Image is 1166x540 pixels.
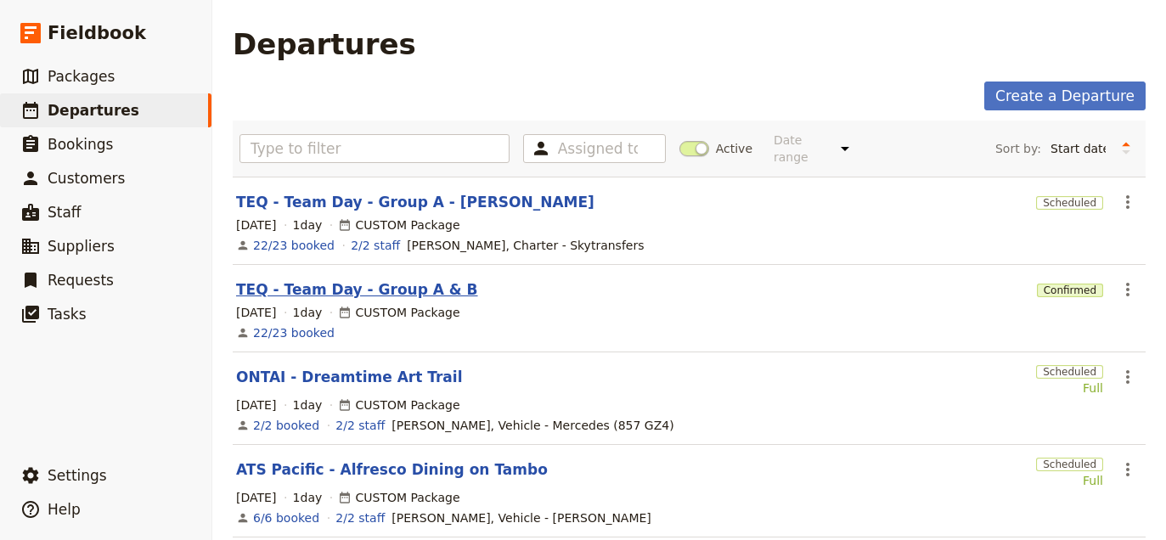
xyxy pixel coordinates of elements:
[351,237,400,254] a: 2/2 staff
[1036,365,1103,379] span: Scheduled
[1113,275,1142,304] button: Actions
[48,136,113,153] span: Bookings
[1113,455,1142,484] button: Actions
[236,192,594,212] a: TEQ - Team Day - Group A - [PERSON_NAME]
[293,489,323,506] span: 1 day
[391,417,673,434] span: Alex Baker, Vehicle - Mercedes (857 GZ4)
[48,204,82,221] span: Staff
[253,237,335,254] a: View the bookings for this departure
[236,489,276,506] span: [DATE]
[1036,458,1103,471] span: Scheduled
[1113,188,1142,217] button: Actions
[995,140,1041,157] span: Sort by:
[48,68,115,85] span: Packages
[48,170,125,187] span: Customers
[391,509,651,526] span: Oscar Kennedy Smith, Vehicle - Hertz Woodridge
[233,27,416,61] h1: Departures
[1043,136,1113,161] select: Sort by:
[335,509,385,526] a: 2/2 staff
[48,501,81,518] span: Help
[236,367,462,387] a: ONTAI - Dreamtime Art Trail
[293,397,323,413] span: 1 day
[236,459,548,480] a: ATS Pacific - Alfresco Dining on Tambo
[253,509,319,526] a: View the bookings for this departure
[293,217,323,233] span: 1 day
[1113,136,1139,161] button: Change sort direction
[253,417,319,434] a: View the bookings for this departure
[236,279,478,300] a: TEQ - Team Day - Group A & B
[48,467,107,484] span: Settings
[48,102,139,119] span: Departures
[48,20,146,46] span: Fieldbook
[236,397,276,413] span: [DATE]
[338,304,459,321] div: CUSTOM Package
[984,82,1146,110] a: Create a Departure
[48,306,87,323] span: Tasks
[236,304,276,321] span: [DATE]
[338,489,459,506] div: CUSTOM Package
[293,304,323,321] span: 1 day
[48,272,114,289] span: Requests
[1037,284,1103,297] span: Confirmed
[335,417,385,434] a: 2/2 staff
[558,138,638,159] input: Assigned to
[716,140,752,157] span: Active
[253,324,335,341] a: View the bookings for this departure
[407,237,644,254] span: Nicole Gruver, Charter - Skytransfers
[1036,196,1103,210] span: Scheduled
[1113,363,1142,391] button: Actions
[236,217,276,233] span: [DATE]
[48,238,115,255] span: Suppliers
[338,397,459,413] div: CUSTOM Package
[239,134,510,163] input: Type to filter
[1036,472,1103,489] div: Full
[338,217,459,233] div: CUSTOM Package
[1036,380,1103,397] div: Full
